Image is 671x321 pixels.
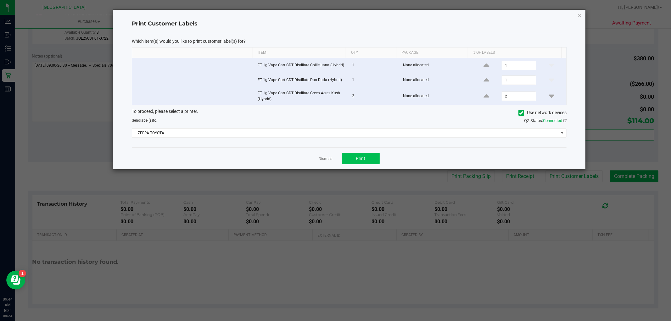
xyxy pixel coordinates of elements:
[132,20,567,28] h4: Print Customer Labels
[6,271,25,290] iframe: Resource center
[524,118,567,123] span: QZ Status:
[319,156,333,162] a: Dismiss
[399,58,472,73] td: None allocated
[132,129,558,137] span: ZEBRA-TOYOTA
[399,73,472,88] td: None allocated
[19,270,26,277] iframe: Resource center unread badge
[342,153,380,164] button: Print
[346,47,396,58] th: Qty
[468,47,561,58] th: # of labels
[399,88,472,105] td: None allocated
[518,109,567,116] label: Use network devices
[132,118,157,123] span: Send to:
[543,118,562,123] span: Connected
[254,58,348,73] td: FT 1g Vape Cart CDT Distillate Colliejuana (Hybrid)
[132,38,567,44] p: Which item(s) would you like to print customer label(s) for?
[348,58,399,73] td: 1
[127,108,571,118] div: To proceed, please select a printer.
[348,73,399,88] td: 1
[348,88,399,105] td: 2
[254,88,348,105] td: FT 1g Vape Cart CDT Distillate Green Acres Kush (Hybrid)
[356,156,366,161] span: Print
[254,73,348,88] td: FT 1g Vape Cart CDT Distillate Don Dada (Hybrid)
[253,47,346,58] th: Item
[140,118,153,123] span: label(s)
[396,47,468,58] th: Package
